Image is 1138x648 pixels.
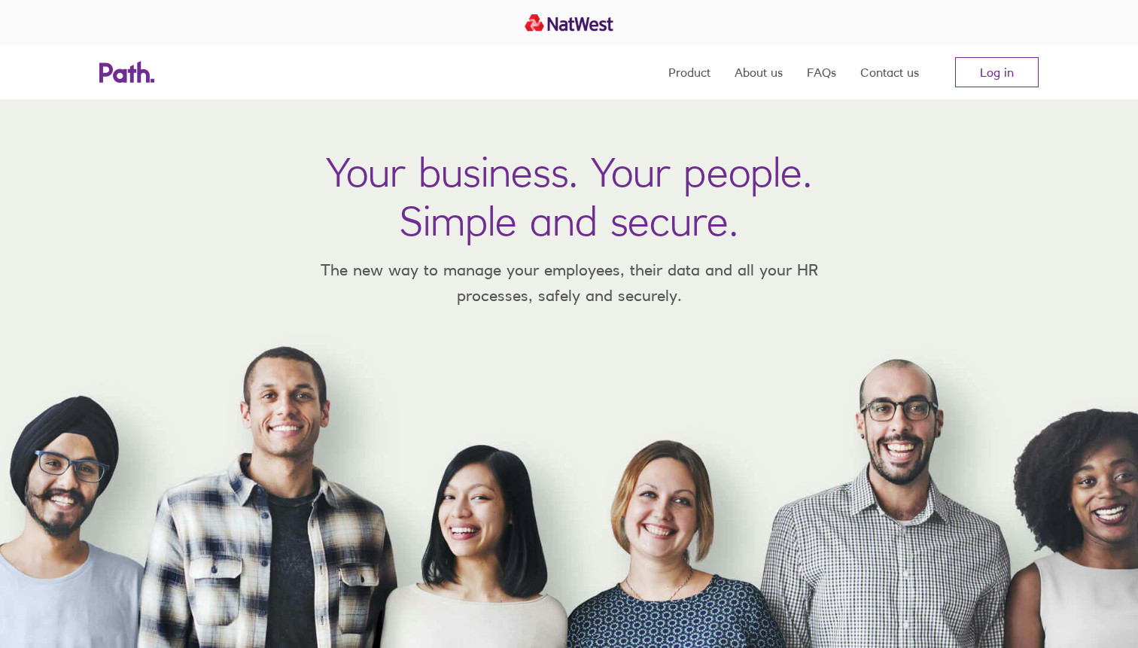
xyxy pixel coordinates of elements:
[298,257,840,308] p: The new way to manage your employees, their data and all your HR processes, safely and securely.
[735,45,783,99] a: About us
[326,148,812,245] h1: Your business. Your people. Simple and secure.
[807,45,836,99] a: FAQs
[955,57,1039,87] a: Log in
[860,45,919,99] a: Contact us
[668,45,710,99] a: Product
